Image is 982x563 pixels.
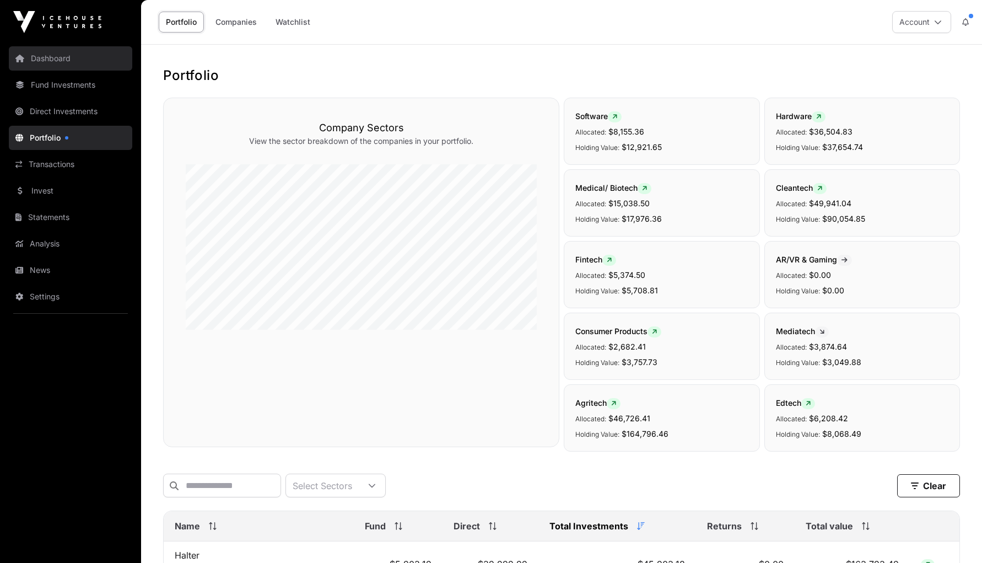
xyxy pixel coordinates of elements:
[9,46,132,71] a: Dashboard
[822,214,865,223] span: $90,054.85
[575,200,606,208] span: Allocated:
[186,120,537,136] h3: Company Sectors
[286,474,359,497] div: Select Sectors
[575,128,606,136] span: Allocated:
[575,271,606,280] span: Allocated:
[9,205,132,229] a: Statements
[707,519,742,533] span: Returns
[9,99,132,124] a: Direct Investments
[927,510,982,563] iframe: Chat Widget
[809,270,831,280] span: $0.00
[897,474,960,497] button: Clear
[575,287,619,295] span: Holding Value:
[549,519,628,533] span: Total Investments
[575,183,651,192] span: Medical/ Biotech
[822,357,861,367] span: $3,049.88
[9,152,132,176] a: Transactions
[575,326,661,336] span: Consumer Products
[892,11,951,33] button: Account
[622,142,662,152] span: $12,921.65
[575,215,619,223] span: Holding Value:
[608,270,645,280] span: $5,374.50
[809,199,851,208] span: $49,941.04
[186,136,537,147] p: View the sector breakdown of the companies in your portfolio.
[575,430,619,438] span: Holding Value:
[776,326,829,336] span: Mediatech
[622,214,662,223] span: $17,976.36
[575,398,621,407] span: Agritech
[268,12,317,33] a: Watchlist
[608,342,646,351] span: $2,682.41
[776,111,825,121] span: Hardware
[776,271,807,280] span: Allocated:
[806,519,853,533] span: Total value
[575,143,619,152] span: Holding Value:
[622,286,658,295] span: $5,708.81
[159,12,204,33] a: Portfolio
[208,12,264,33] a: Companies
[622,429,668,438] span: $164,796.46
[776,143,820,152] span: Holding Value:
[776,430,820,438] span: Holding Value:
[809,342,847,351] span: $3,874.64
[575,111,622,121] span: Software
[822,286,844,295] span: $0.00
[776,358,820,367] span: Holding Value:
[608,127,644,136] span: $8,155.36
[622,357,657,367] span: $3,757.73
[9,73,132,97] a: Fund Investments
[809,127,852,136] span: $36,504.83
[575,415,606,423] span: Allocated:
[776,343,807,351] span: Allocated:
[575,343,606,351] span: Allocated:
[776,255,852,264] span: AR/VR & Gaming
[163,67,960,84] h1: Portfolio
[9,285,132,309] a: Settings
[608,414,650,423] span: $46,726.41
[575,255,616,264] span: Fintech
[776,215,820,223] span: Holding Value:
[608,199,650,208] span: $15,038.50
[776,200,807,208] span: Allocated:
[809,414,848,423] span: $6,208.42
[365,519,386,533] span: Fund
[776,128,807,136] span: Allocated:
[9,126,132,150] a: Portfolio
[175,519,200,533] span: Name
[9,179,132,203] a: Invest
[776,415,807,423] span: Allocated:
[9,232,132,256] a: Analysis
[9,258,132,282] a: News
[822,142,863,152] span: $37,654.74
[13,11,101,33] img: Icehouse Ventures Logo
[776,183,827,192] span: Cleantech
[776,398,815,407] span: Edtech
[776,287,820,295] span: Holding Value:
[822,429,861,438] span: $8,068.49
[575,358,619,367] span: Holding Value:
[454,519,480,533] span: Direct
[175,550,199,561] a: Halter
